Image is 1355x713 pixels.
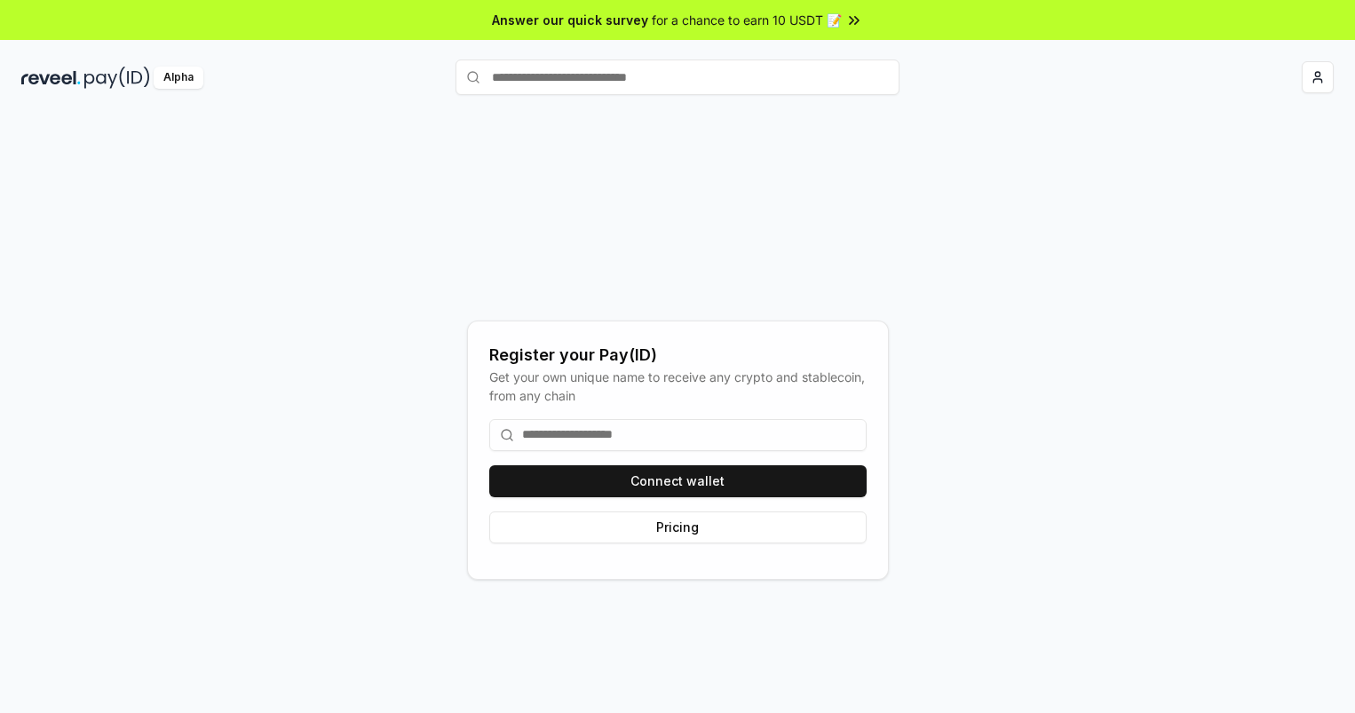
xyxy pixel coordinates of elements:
button: Pricing [489,511,867,543]
span: Answer our quick survey [492,11,648,29]
button: Connect wallet [489,465,867,497]
div: Get your own unique name to receive any crypto and stablecoin, from any chain [489,368,867,405]
img: reveel_dark [21,67,81,89]
div: Register your Pay(ID) [489,343,867,368]
div: Alpha [154,67,203,89]
img: pay_id [84,67,150,89]
span: for a chance to earn 10 USDT 📝 [652,11,842,29]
